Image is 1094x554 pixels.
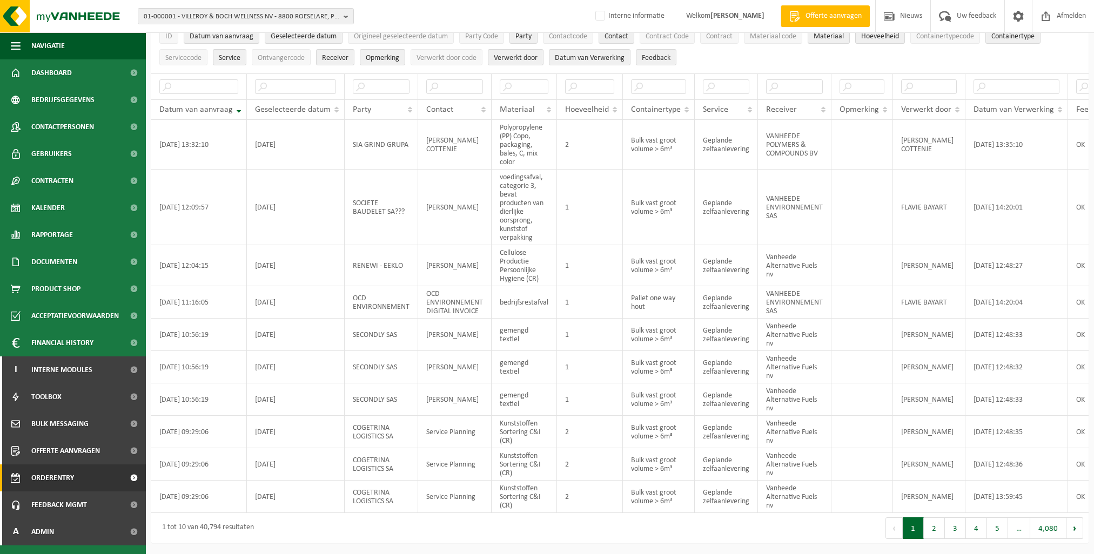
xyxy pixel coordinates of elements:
[623,319,695,351] td: Bulk vast groot volume > 6m³
[893,351,965,383] td: [PERSON_NAME]
[623,170,695,245] td: Bulk vast groot volume > 6m³
[492,120,557,170] td: Polypropylene (PP) Copo, packaging, bales, C, mix color
[901,105,951,114] span: Verwerkt door
[144,9,339,25] span: 01-000001 - VILLEROY & BOCH WELLNESS NV - 8800 ROESELARE, POPULIERSTRAAT 1
[151,319,247,351] td: [DATE] 10:56:19
[758,319,831,351] td: Vanheede Alternative Fuels nv
[247,383,345,416] td: [DATE]
[893,120,965,170] td: [PERSON_NAME] COTTENJE
[893,170,965,245] td: FLAVIE BAYART
[703,105,728,114] span: Service
[965,416,1068,448] td: [DATE] 12:48:35
[31,275,80,302] span: Product Shop
[31,302,119,329] span: Acceptatievoorwaarden
[965,383,1068,416] td: [DATE] 12:48:33
[492,383,557,416] td: gemengd textiel
[366,54,399,62] span: Opmerking
[623,245,695,286] td: Bulk vast groot volume > 6m³
[255,105,331,114] span: Geselecteerde datum
[974,105,1054,114] span: Datum van Verwerking
[808,28,850,44] button: MateriaalMateriaal: Activate to sort
[31,356,92,383] span: Interne modules
[557,383,623,416] td: 1
[623,286,695,319] td: Pallet one way hout
[345,416,418,448] td: COGETRINA LOGISTICS SA
[151,286,247,319] td: [DATE] 11:16:05
[623,383,695,416] td: Bulk vast groot volume > 6m³
[549,32,587,40] span: Contactcode
[695,245,758,286] td: Geplande zelfaanlevering
[945,517,966,539] button: 3
[885,517,903,539] button: Previous
[354,32,448,40] span: Origineel geselecteerde datum
[247,286,345,319] td: [DATE]
[758,416,831,448] td: Vanheede Alternative Fuels nv
[695,120,758,170] td: Geplande zelfaanlevering
[151,245,247,286] td: [DATE] 12:04:15
[271,32,337,40] span: Geselecteerde datum
[623,351,695,383] td: Bulk vast groot volume > 6m³
[593,8,665,24] label: Interne informatie
[418,170,492,245] td: [PERSON_NAME]
[766,105,797,114] span: Receiver
[345,170,418,245] td: SOCIETE BAUDELET SA???
[893,481,965,513] td: [PERSON_NAME]
[165,54,202,62] span: Servicecode
[213,49,246,65] button: ServiceService: Activate to sort
[695,351,758,383] td: Geplande zelfaanlevering
[987,517,1008,539] button: 5
[465,32,498,40] span: Party Code
[840,105,879,114] span: Opmerking
[1008,517,1030,539] span: …
[965,448,1068,481] td: [DATE] 12:48:36
[219,54,240,62] span: Service
[11,518,21,545] span: A
[31,383,62,410] span: Toolbox
[151,383,247,416] td: [DATE] 10:56:19
[345,319,418,351] td: SECONDLY SAS
[348,28,454,44] button: Origineel geselecteerde datumOrigineel geselecteerde datum: Activate to sort
[418,481,492,513] td: Service Planning
[557,245,623,286] td: 1
[247,481,345,513] td: [DATE]
[893,383,965,416] td: [PERSON_NAME]
[418,245,492,286] td: [PERSON_NAME]
[695,286,758,319] td: Geplande zelfaanlevering
[31,221,73,248] span: Rapportage
[345,245,418,286] td: RENEWI - EEKLO
[31,113,94,140] span: Contactpersonen
[515,32,532,40] span: Party
[31,518,54,545] span: Admin
[965,351,1068,383] td: [DATE] 12:48:32
[345,351,418,383] td: SECONDLY SAS
[265,28,343,44] button: Geselecteerde datumGeselecteerde datum: Activate to sort
[31,410,89,437] span: Bulk Messaging
[165,32,172,40] span: ID
[247,245,345,286] td: [DATE]
[252,49,311,65] button: OntvangercodeOntvangercode: Activate to sort
[151,416,247,448] td: [DATE] 09:29:06
[710,12,764,20] strong: [PERSON_NAME]
[758,245,831,286] td: Vanheede Alternative Fuels nv
[31,32,65,59] span: Navigatie
[151,351,247,383] td: [DATE] 10:56:19
[31,437,100,464] span: Offerte aanvragen
[636,49,676,65] button: FeedbackFeedback: Activate to sort
[184,28,259,44] button: Datum van aanvraagDatum van aanvraag: Activate to remove sorting
[159,49,207,65] button: ServicecodeServicecode: Activate to sort
[706,32,733,40] span: Contract
[605,32,628,40] span: Contact
[151,481,247,513] td: [DATE] 09:29:06
[565,105,609,114] span: Hoeveelheid
[417,54,476,62] span: Verwerkt door code
[418,286,492,319] td: OCD ENVIRONNEMENT DIGITAL INVOICE
[695,448,758,481] td: Geplande zelfaanlevering
[695,319,758,351] td: Geplande zelfaanlevering
[492,245,557,286] td: Cellulose Productie Persoonlijke Hygiene (CR)
[418,351,492,383] td: [PERSON_NAME]
[855,28,905,44] button: HoeveelheidHoeveelheid: Activate to sort
[903,517,924,539] button: 1
[509,28,538,44] button: PartyParty: Activate to sort
[555,54,625,62] span: Datum van Verwerking
[893,319,965,351] td: [PERSON_NAME]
